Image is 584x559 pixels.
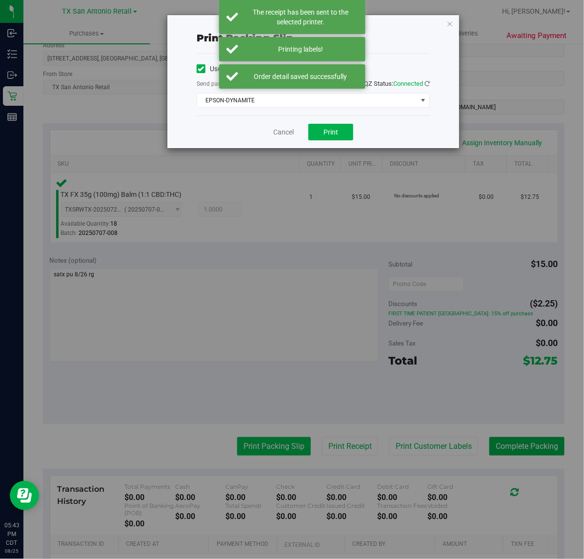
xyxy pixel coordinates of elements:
[197,64,271,74] label: Use network devices
[308,124,353,140] button: Print
[323,128,338,136] span: Print
[273,127,294,137] a: Cancel
[197,32,293,44] span: Print packing-slip
[243,7,358,27] div: The receipt has been sent to the selected printer.
[10,481,39,510] iframe: Resource center
[364,80,430,87] span: QZ Status:
[417,94,429,107] span: select
[243,72,358,81] div: Order detail saved successfully
[197,79,251,88] label: Send packing-slip to:
[243,44,358,54] div: Printing labels!
[197,94,417,107] span: EPSON-DYNAMITE
[393,80,423,87] span: Connected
